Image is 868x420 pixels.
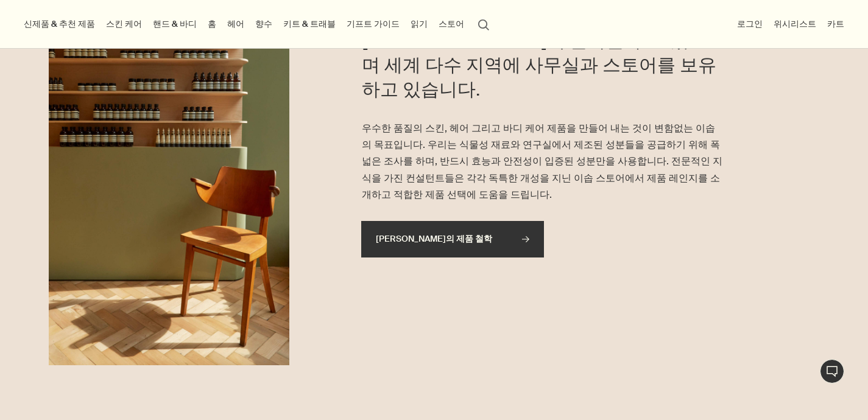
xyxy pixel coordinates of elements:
[49,4,289,365] img: Aesop store, product on shelves, chair
[820,359,844,383] button: 1:1 채팅 상담
[21,16,97,32] button: 신제품 & 추천 제품
[344,16,402,32] a: 기프트 가이드
[825,16,847,32] button: 카트
[205,16,219,32] a: 홈
[281,16,338,32] a: 키트 & 트래블
[408,16,430,32] a: 읽기
[362,120,724,203] p: 우수한 품질의 스킨, 헤어 그리고 바디 케어 제품을 만들어 내는 것이 변함없는 이솝의 목표입니다. 우리는 식물성 재료와 연구실에서 제조된 성분들을 공급하기 위해 폭넓은 조사를...
[225,16,247,32] a: 헤어
[473,12,495,35] button: 검색창 열기
[362,4,724,102] h2: [PERSON_NAME]은 1987년에 설립되었고 [GEOGRAPHIC_DATA]에 본사를 두고 있으며 세계 다수 지역에 사무실과 스토어를 보유하고 있습니다.
[150,16,199,32] a: 핸드 & 바디
[735,16,765,32] button: 로그인
[253,16,275,32] a: 향수
[771,16,819,32] a: 위시리스트
[361,221,544,257] a: [PERSON_NAME]의 제품 철학
[104,16,144,32] a: 스킨 케어
[436,16,467,32] button: 스토어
